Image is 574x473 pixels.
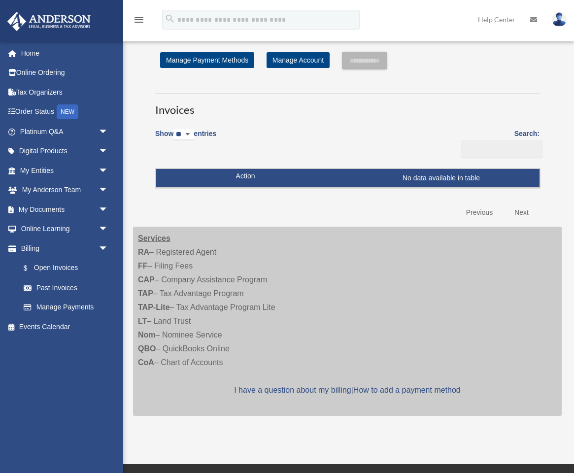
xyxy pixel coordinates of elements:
a: Events Calendar [7,317,123,337]
div: – Registered Agent – Filing Fees – Company Assistance Program – Tax Advantage Program – Tax Advan... [133,227,562,416]
a: Tax Organizers [7,82,123,102]
strong: Nom [138,331,156,339]
h3: Invoices [155,93,540,118]
a: Platinum Q&Aarrow_drop_down [7,122,123,141]
td: No data available in table [156,169,540,188]
a: menu [133,17,145,26]
i: search [165,13,175,24]
a: Manage Payment Methods [160,52,254,68]
p: | [138,383,557,397]
a: How to add a payment method [353,386,461,394]
strong: RA [138,248,149,256]
a: I have a question about my billing [234,386,351,394]
a: Home [7,43,123,63]
a: Manage Account [267,52,330,68]
label: Show entries [155,128,216,150]
a: $Open Invoices [14,258,113,278]
a: Order StatusNEW [7,102,123,122]
a: Past Invoices [14,278,118,298]
a: My Anderson Teamarrow_drop_down [7,180,123,200]
span: arrow_drop_down [99,141,118,162]
img: User Pic [552,12,567,27]
strong: QBO [138,344,156,353]
span: arrow_drop_down [99,219,118,239]
strong: CoA [138,358,154,367]
i: menu [133,14,145,26]
span: arrow_drop_down [99,238,118,259]
a: Digital Productsarrow_drop_down [7,141,123,161]
a: Online Learningarrow_drop_down [7,219,123,239]
span: arrow_drop_down [99,161,118,181]
strong: FF [138,262,148,270]
a: Manage Payments [14,298,118,317]
strong: TAP [138,289,153,298]
strong: Services [138,234,170,242]
span: arrow_drop_down [99,200,118,220]
span: arrow_drop_down [99,180,118,201]
a: My Entitiesarrow_drop_down [7,161,123,180]
strong: TAP-Lite [138,303,170,311]
a: Next [507,203,536,223]
a: Billingarrow_drop_down [7,238,118,258]
strong: LT [138,317,147,325]
label: Search: [457,128,540,158]
select: Showentries [173,129,194,140]
input: Search: [461,140,543,159]
div: NEW [57,104,78,119]
span: arrow_drop_down [99,122,118,142]
a: My Documentsarrow_drop_down [7,200,123,219]
a: Previous [459,203,500,223]
img: Anderson Advisors Platinum Portal [4,12,94,31]
a: Online Ordering [7,63,123,83]
strong: CAP [138,275,155,284]
span: $ [29,262,34,274]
